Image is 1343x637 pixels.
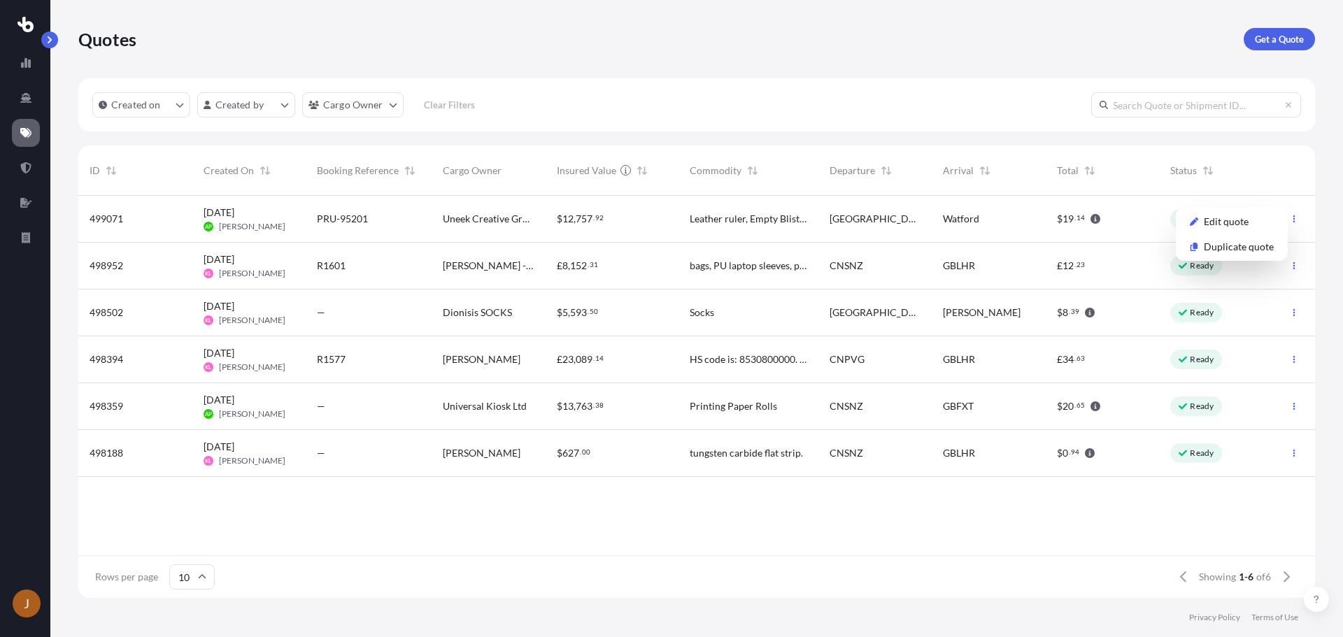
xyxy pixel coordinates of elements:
p: Duplicate quote [1204,240,1274,254]
p: Get a Quote [1255,32,1304,46]
a: Edit quote [1179,210,1285,233]
a: Duplicate quote [1179,236,1285,258]
div: Actions [1176,208,1288,261]
p: Edit quote [1204,215,1249,229]
p: Quotes [78,28,136,50]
